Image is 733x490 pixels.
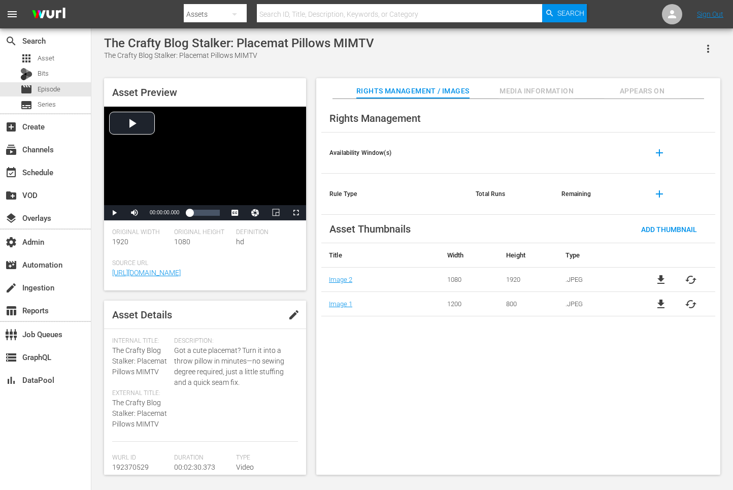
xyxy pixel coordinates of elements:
button: Add Thumbnail [633,220,705,238]
span: Source Url [112,259,293,268]
span: Rights Management [329,112,421,124]
button: Jump To Time [245,205,265,220]
td: .JPEG [558,292,637,316]
td: 1080 [440,268,498,292]
span: Original Height [174,228,231,237]
th: Width [440,243,498,268]
span: Asset [38,53,54,63]
span: Video [236,463,254,471]
span: DataPool [5,374,17,386]
span: Bits [38,69,49,79]
th: Title [321,243,440,268]
span: Asset Preview [112,86,177,99]
button: Fullscreen [286,205,306,220]
span: VOD [5,189,17,202]
span: Series [38,100,56,110]
span: Episode [38,84,60,94]
span: Search [5,35,17,47]
span: Asset Details [112,309,172,321]
span: Description: [174,337,293,345]
img: ans4CAIJ8jUAAAAAAAAAAAAAAAAAAAAAAAAgQb4GAAAAAAAAAAAAAAAAAAAAAAAAJMjXAAAAAAAAAAAAAAAAAAAAAAAAgAT5G... [24,3,73,26]
button: Play [104,205,124,220]
th: Availability Window(s) [321,133,468,174]
button: edit [282,303,306,327]
span: Search [557,4,584,22]
a: file_download [655,274,667,286]
div: Progress Bar [189,210,220,216]
a: Image 2 [329,276,352,283]
span: Rights Management / Images [356,85,469,97]
td: 1920 [498,268,557,292]
button: Mute [124,205,145,220]
span: menu [6,8,18,20]
span: Job Queues [5,329,17,341]
span: Create [5,121,17,133]
span: Overlays [5,212,17,224]
th: Rule Type [321,174,468,215]
a: [URL][DOMAIN_NAME] [112,269,181,277]
span: Original Width [112,228,169,237]
button: Picture-in-Picture [265,205,286,220]
a: Image 1 [329,300,352,308]
th: Type [558,243,637,268]
span: External Title: [112,389,169,398]
td: .JPEG [558,268,637,292]
div: Video Player [104,107,306,220]
th: Total Runs [468,174,553,215]
button: cached [685,298,697,310]
td: 1200 [440,292,498,316]
span: Automation [5,259,17,271]
span: add [653,147,665,159]
span: Appears On [604,85,680,97]
span: Wurl Id [112,454,169,462]
td: 800 [498,292,557,316]
span: 192370529 [112,463,149,471]
span: Got a cute placemat? Turn it into a throw pillow in minutes—no sewing degree required, just a lit... [174,345,293,388]
button: Search [542,4,587,22]
span: Episode [20,83,32,95]
a: file_download [655,298,667,310]
button: Captions [225,205,245,220]
span: Media Information [498,85,575,97]
span: The Crafty Blog Stalker: Placemat Pillows MIMTV [112,346,167,376]
span: Reports [5,305,17,317]
span: 1080 [174,238,190,246]
span: Series [20,99,32,111]
span: Add Thumbnail [633,225,705,234]
span: Ingestion [5,282,17,294]
span: Channels [5,144,17,156]
button: add [647,182,672,206]
th: Remaining [553,174,639,215]
span: Duration [174,454,231,462]
span: add [653,188,665,200]
button: add [647,141,672,165]
button: cached [685,274,697,286]
span: edit [288,309,300,321]
span: Definition [236,228,293,237]
div: The Crafty Blog Stalker: Placemat Pillows MIMTV [104,36,374,50]
th: Height [498,243,557,268]
span: Asset [20,52,32,64]
span: 00:02:30.373 [174,463,215,471]
div: Bits [20,68,32,80]
div: The Crafty Blog Stalker: Placemat Pillows MIMTV [104,50,374,61]
span: GraphQL [5,351,17,364]
span: 1920 [112,238,128,246]
span: 00:00:00.000 [150,210,179,215]
span: Asset Thumbnails [329,223,411,235]
span: Schedule [5,167,17,179]
a: Sign Out [697,10,723,18]
span: hd [236,238,244,246]
span: The Crafty Blog Stalker: Placemat Pillows MIMTV [112,399,167,428]
span: Type [236,454,293,462]
span: Internal Title: [112,337,169,345]
span: Admin [5,236,17,248]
